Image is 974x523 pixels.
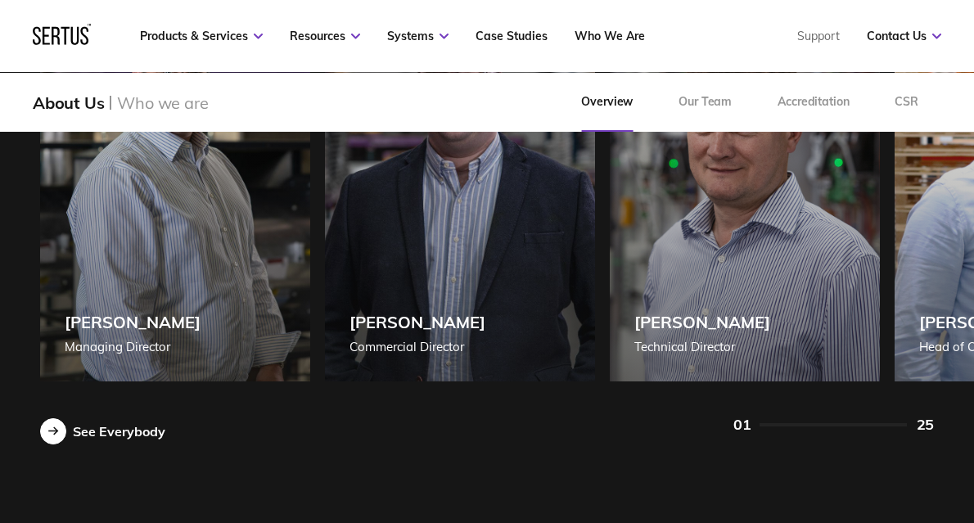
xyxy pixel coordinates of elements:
div: 01 [733,415,751,434]
a: Systems [387,29,449,43]
div: [PERSON_NAME] [634,312,770,332]
div: See Everybody [73,423,165,440]
a: Resources [290,29,360,43]
div: Managing Director [65,337,201,357]
div: 25 [917,415,934,434]
a: Products & Services [140,29,263,43]
a: Our Team [656,73,755,132]
div: [PERSON_NAME] [349,312,485,332]
a: See Everybody [40,418,165,444]
a: Case Studies [476,29,548,43]
a: CSR [872,73,941,132]
div: Who we are [117,92,208,113]
div: Technical Director [634,337,770,357]
div: About Us [33,92,104,113]
div: [PERSON_NAME] [65,312,201,332]
div: Commercial Director [349,337,485,357]
a: Who We Are [575,29,645,43]
a: Accreditation [755,73,872,132]
a: Contact Us [867,29,941,43]
a: Support [797,29,840,43]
